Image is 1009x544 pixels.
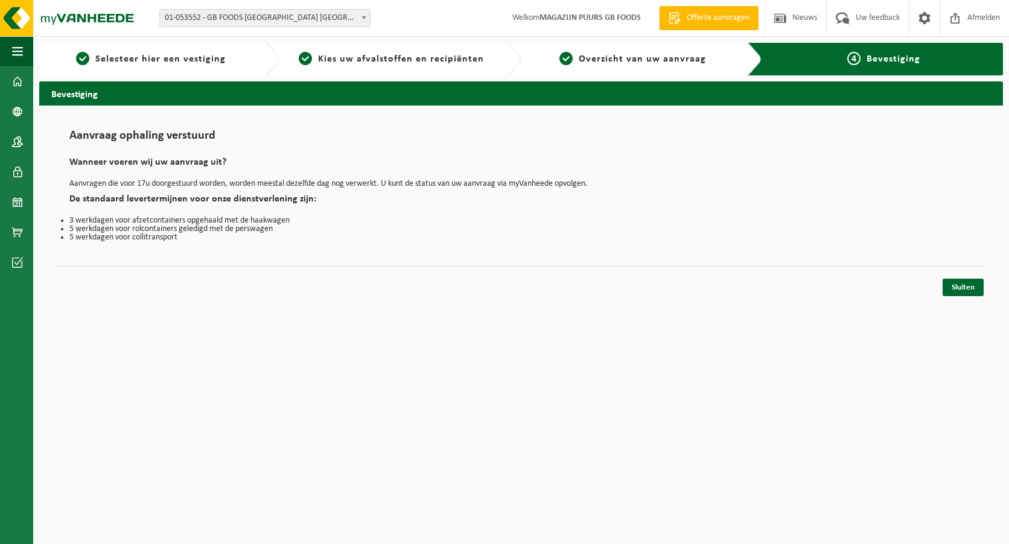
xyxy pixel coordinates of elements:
a: 1Selecteer hier een vestiging [45,52,256,66]
a: 2Kies uw afvalstoffen en recipiënten [286,52,497,66]
p: Aanvragen die voor 17u doorgestuurd worden, worden meestal dezelfde dag nog verwerkt. U kunt de s... [69,180,973,188]
span: 3 [559,52,573,65]
a: Offerte aanvragen [659,6,759,30]
li: 3 werkdagen voor afzetcontainers opgehaald met de haakwagen [69,217,973,225]
li: 5 werkdagen voor collitransport [69,233,973,242]
h2: Wanneer voeren wij uw aanvraag uit? [69,157,973,174]
span: 01-053552 - GB FOODS BELGIUM NV - PUURS-SINT-AMANDS [159,9,371,27]
a: 3Overzicht van uw aanvraag [527,52,738,66]
strong: MAGAZIJN PUURS GB FOODS [540,13,641,22]
a: Sluiten [943,279,984,296]
span: 01-053552 - GB FOODS BELGIUM NV - PUURS-SINT-AMANDS [160,10,370,27]
span: 1 [76,52,89,65]
span: Kies uw afvalstoffen en recipiënten [318,54,484,64]
span: 4 [847,52,861,65]
h2: De standaard levertermijnen voor onze dienstverlening zijn: [69,194,973,210]
span: Overzicht van uw aanvraag [579,54,706,64]
span: 2 [299,52,312,65]
span: Offerte aanvragen [684,12,753,24]
h2: Bevestiging [39,81,1003,105]
span: Bevestiging [867,54,920,64]
li: 5 werkdagen voor rolcontainers geledigd met de perswagen [69,225,973,233]
h1: Aanvraag ophaling verstuurd [69,130,973,148]
span: Selecteer hier een vestiging [95,54,226,64]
